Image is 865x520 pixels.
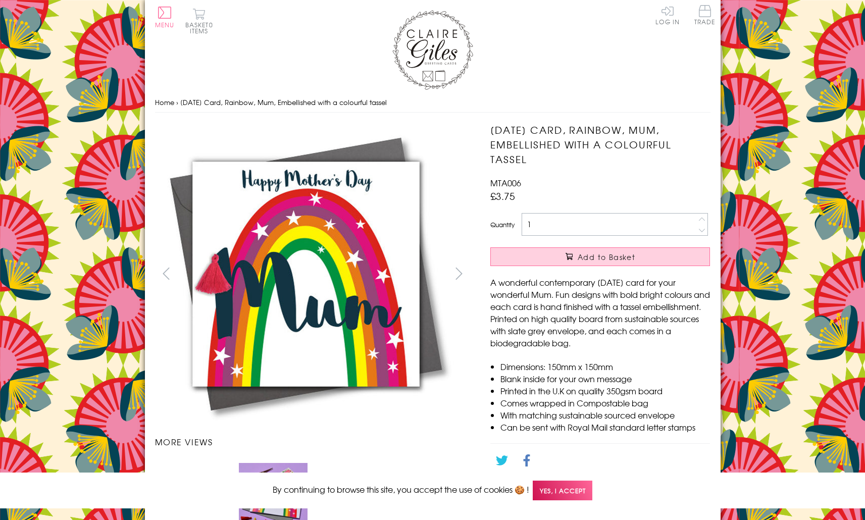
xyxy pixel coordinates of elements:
[155,262,178,285] button: prev
[392,10,473,90] img: Claire Giles Greetings Cards
[490,123,710,166] h1: [DATE] Card, Rainbow, Mum, Embellished with a colourful tassel
[185,8,213,34] button: Basket0 items
[500,373,710,385] li: Blank inside for your own message
[500,409,710,421] li: With matching sustainable sourced envelope
[470,123,773,426] img: Mother's Day Card, Rainbow, Mum, Embellished with a colourful tassel
[180,97,387,107] span: [DATE] Card, Rainbow, Mum, Embellished with a colourful tassel
[490,177,521,189] span: MTA006
[155,7,175,28] button: Menu
[490,276,710,349] p: A wonderful contemporary [DATE] card for your wonderful Mum. Fun designs with bold bright colours...
[500,397,710,409] li: Comes wrapped in Compostable bag
[655,5,680,25] a: Log In
[447,262,470,285] button: next
[490,189,515,203] span: £3.75
[578,252,635,262] span: Add to Basket
[176,97,178,107] span: ›
[490,220,515,229] label: Quantity
[500,360,710,373] li: Dimensions: 150mm x 150mm
[155,92,710,113] nav: breadcrumbs
[155,20,175,29] span: Menu
[155,123,457,426] img: Mother's Day Card, Rainbow, Mum, Embellished with a colourful tassel
[155,436,471,448] h3: More views
[533,481,592,500] span: Yes, I accept
[490,247,710,266] button: Add to Basket
[694,5,716,25] span: Trade
[500,421,710,433] li: Can be sent with Royal Mail standard letter stamps
[500,385,710,397] li: Printed in the U.K on quality 350gsm board
[190,20,213,35] span: 0 items
[155,97,174,107] a: Home
[694,5,716,27] a: Trade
